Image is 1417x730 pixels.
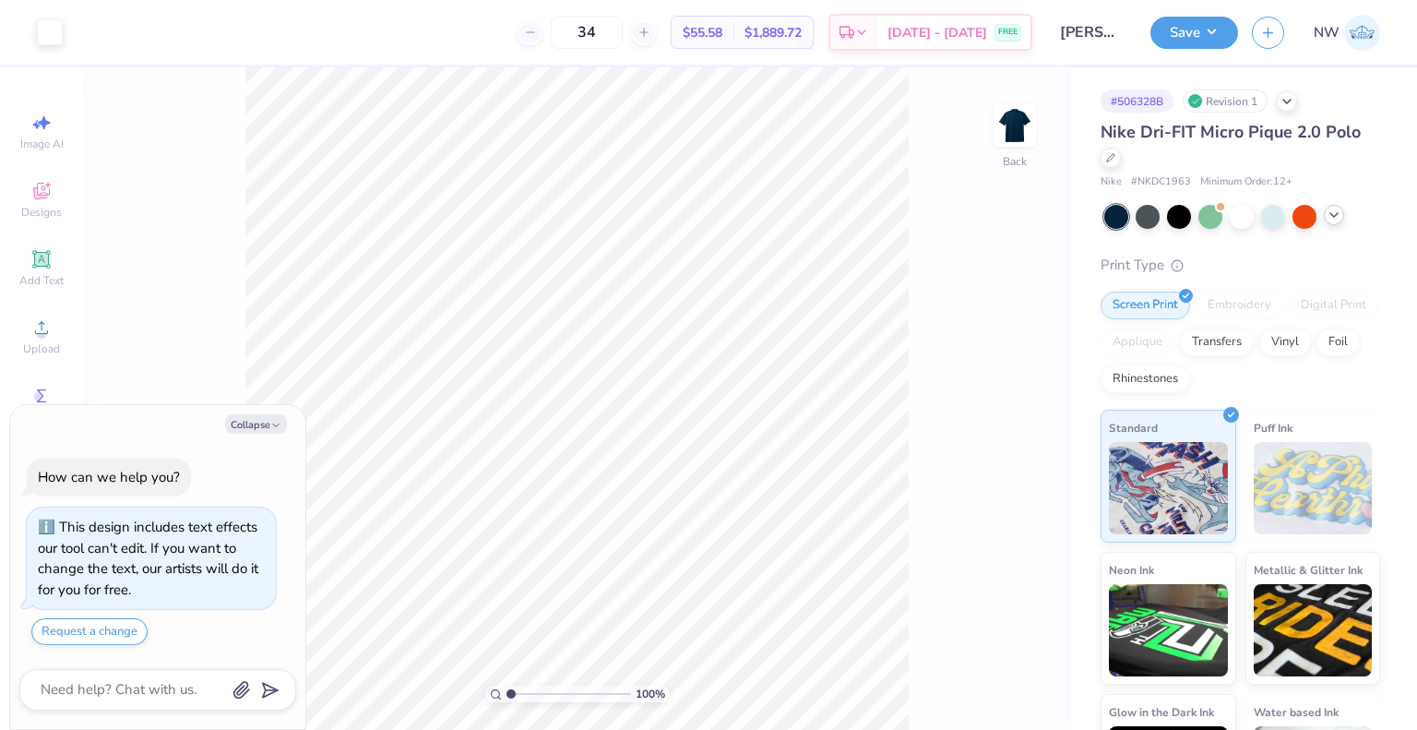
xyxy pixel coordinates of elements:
[38,518,258,599] div: This design includes text effects our tool can't edit. If you want to change the text, our artist...
[23,341,60,356] span: Upload
[1183,90,1268,113] div: Revision 1
[20,137,64,151] span: Image AI
[19,273,64,288] span: Add Text
[1131,174,1191,190] span: # NKDC1963
[1109,560,1154,580] span: Neon Ink
[1003,153,1027,170] div: Back
[1109,584,1228,676] img: Neon Ink
[1109,442,1228,534] img: Standard
[1289,292,1378,319] div: Digital Print
[1109,418,1158,437] span: Standard
[1254,442,1373,534] img: Puff Ink
[998,26,1018,39] span: FREE
[744,23,802,42] span: $1,889.72
[1200,174,1292,190] span: Minimum Order: 12 +
[1109,702,1214,722] span: Glow in the Dark Ink
[1046,14,1137,51] input: Untitled Design
[1344,15,1380,51] img: Nathan Weatherton
[1254,560,1363,580] span: Metallic & Glitter Ink
[887,23,987,42] span: [DATE] - [DATE]
[1180,329,1254,356] div: Transfers
[1196,292,1283,319] div: Embroidery
[1101,90,1173,113] div: # 506328B
[1314,15,1380,51] a: NW
[1101,292,1190,319] div: Screen Print
[225,414,287,434] button: Collapse
[636,686,665,702] span: 100 %
[1101,121,1361,143] span: Nike Dri-FIT Micro Pique 2.0 Polo
[1150,17,1238,49] button: Save
[31,618,148,645] button: Request a change
[551,16,623,49] input: – –
[38,468,180,486] div: How can we help you?
[683,23,722,42] span: $55.58
[1314,22,1340,43] span: NW
[1101,329,1174,356] div: Applique
[1254,418,1292,437] span: Puff Ink
[21,205,62,220] span: Designs
[996,107,1033,144] img: Back
[1254,584,1373,676] img: Metallic & Glitter Ink
[1316,329,1360,356] div: Foil
[1101,174,1122,190] span: Nike
[1101,365,1190,393] div: Rhinestones
[1101,255,1380,276] div: Print Type
[1254,702,1339,722] span: Water based Ink
[1259,329,1311,356] div: Vinyl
